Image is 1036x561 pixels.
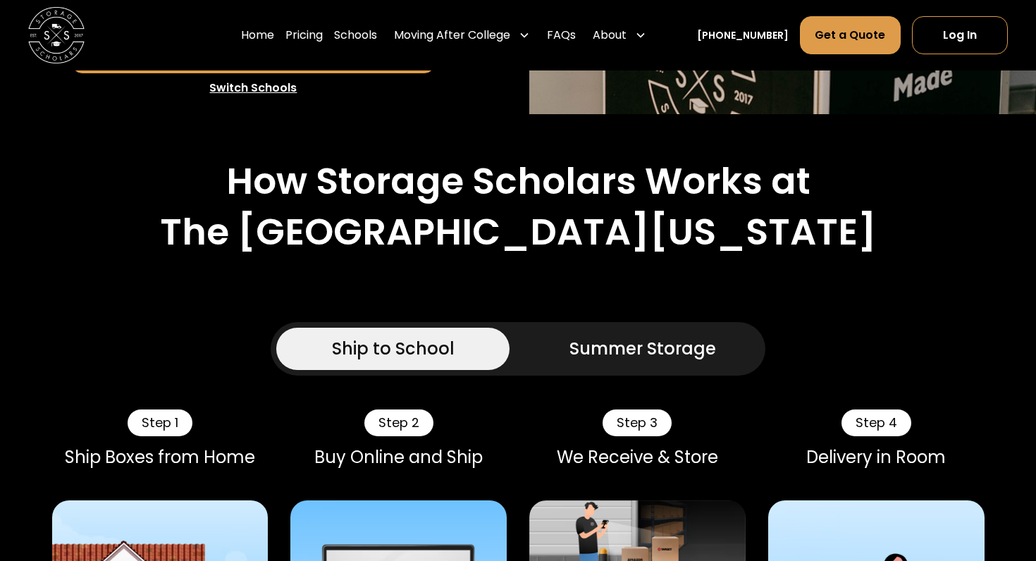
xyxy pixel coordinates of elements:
[697,28,789,43] a: [PHONE_NUMBER]
[28,7,85,63] img: Storage Scholars main logo
[912,16,1008,54] a: Log In
[71,73,436,103] a: Switch Schools
[334,16,377,55] a: Schools
[569,336,716,362] div: Summer Storage
[226,159,810,204] h2: How Storage Scholars Works at
[841,409,911,436] div: Step 4
[332,336,455,362] div: Ship to School
[800,16,900,54] a: Get a Quote
[52,448,269,468] div: Ship Boxes from Home
[593,27,627,44] div: About
[547,16,576,55] a: FAQs
[587,16,652,55] div: About
[394,27,510,44] div: Moving After College
[388,16,536,55] div: Moving After College
[290,448,507,468] div: Buy Online and Ship
[285,16,323,55] a: Pricing
[603,409,672,436] div: Step 3
[128,409,192,436] div: Step 1
[241,16,274,55] a: Home
[768,448,985,468] div: Delivery in Room
[160,210,877,254] h2: The [GEOGRAPHIC_DATA][US_STATE]
[364,409,433,436] div: Step 2
[529,448,746,468] div: We Receive & Store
